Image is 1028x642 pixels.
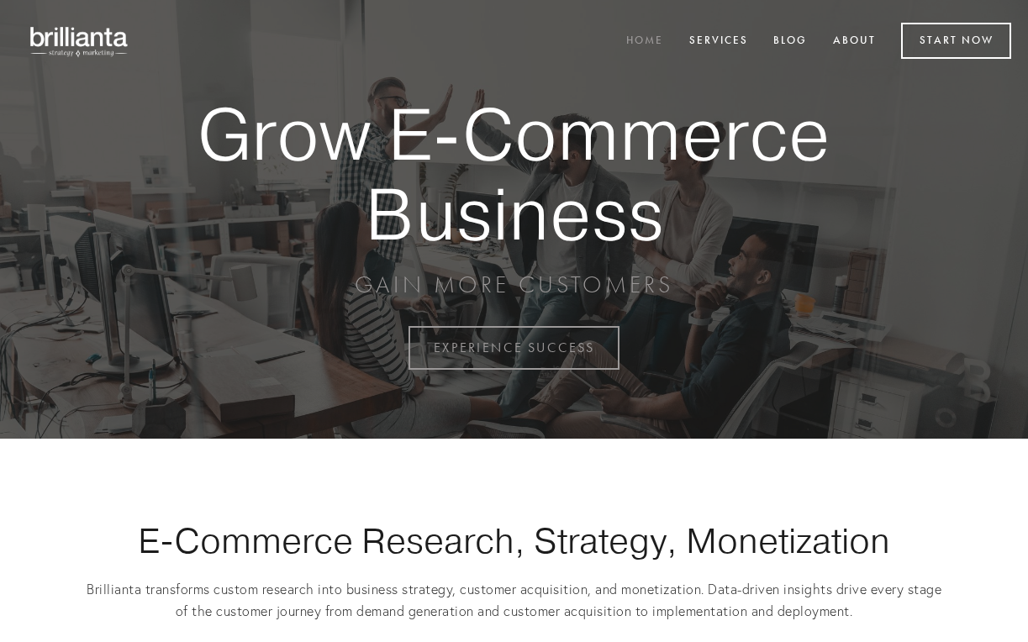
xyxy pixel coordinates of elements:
a: Start Now [901,23,1011,59]
p: GAIN MORE CUSTOMERS [140,270,889,300]
a: About [822,28,887,55]
a: Home [615,28,674,55]
strong: Grow E-Commerce Business [140,94,889,253]
a: Blog [762,28,818,55]
a: EXPERIENCE SUCCESS [409,326,619,370]
p: Brillianta transforms custom research into business strategy, customer acquisition, and monetizat... [86,579,943,622]
a: Services [678,28,759,55]
img: brillianta - research, strategy, marketing [17,17,143,66]
h1: E-Commerce Research, Strategy, Monetization [86,519,943,561]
